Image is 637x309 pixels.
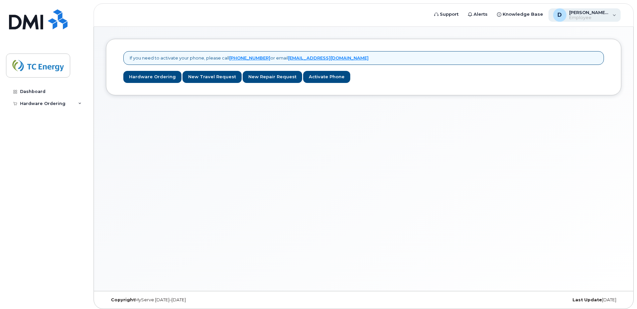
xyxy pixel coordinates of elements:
div: [DATE] [450,297,621,303]
p: If you need to activate your phone, please call or email [130,55,369,61]
div: MyServe [DATE]–[DATE] [106,297,278,303]
strong: Copyright [111,297,135,302]
a: [PHONE_NUMBER] [229,55,270,61]
iframe: Messenger Launcher [608,280,632,304]
a: New Repair Request [243,71,302,83]
strong: Last Update [572,297,602,302]
a: Hardware Ordering [123,71,181,83]
a: New Travel Request [182,71,242,83]
a: [EMAIL_ADDRESS][DOMAIN_NAME] [288,55,369,61]
a: Activate Phone [303,71,350,83]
